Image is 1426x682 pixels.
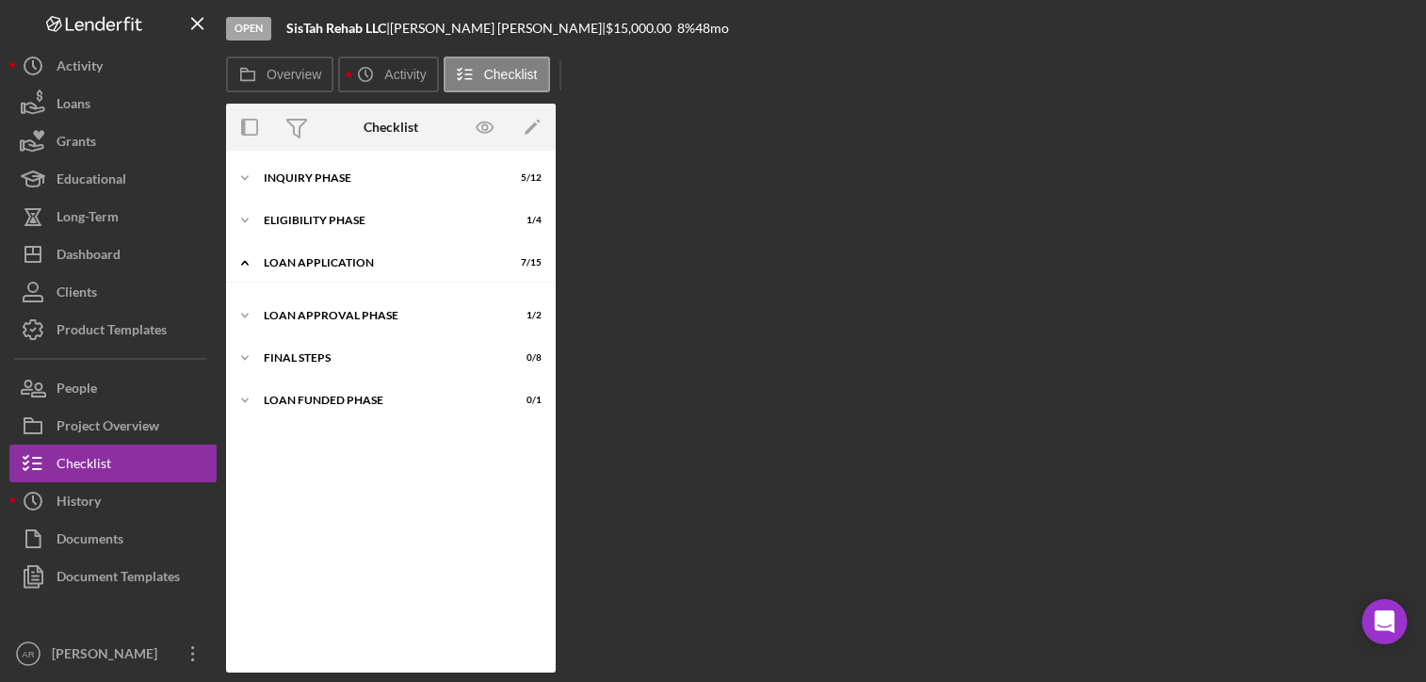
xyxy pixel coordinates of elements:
[9,635,217,673] button: AR[PERSON_NAME]
[286,20,386,36] b: SisTah Rehab LLC
[57,273,97,316] div: Clients
[484,67,538,82] label: Checklist
[9,445,217,482] button: Checklist
[286,21,390,36] div: |
[9,235,217,273] button: Dashboard
[9,369,217,407] button: People
[1362,599,1407,644] div: Open Intercom Messenger
[508,352,542,364] div: 0 / 8
[57,235,121,278] div: Dashboard
[57,520,123,562] div: Documents
[9,198,217,235] button: Long-Term
[264,395,494,406] div: Loan Funded Phase
[57,369,97,412] div: People
[9,273,217,311] button: Clients
[677,21,695,36] div: 8 %
[264,172,494,184] div: Inquiry Phase
[364,120,418,135] div: Checklist
[264,310,494,321] div: Loan Approval Phase
[9,311,217,349] button: Product Templates
[57,85,90,127] div: Loans
[9,47,217,85] button: Activity
[57,160,126,203] div: Educational
[264,257,494,268] div: Loan Application
[57,407,159,449] div: Project Overview
[267,67,321,82] label: Overview
[9,85,217,122] button: Loans
[57,445,111,487] div: Checklist
[57,198,119,240] div: Long-Term
[384,67,426,82] label: Activity
[264,352,494,364] div: FINAL STEPS
[47,635,170,677] div: [PERSON_NAME]
[444,57,550,92] button: Checklist
[695,21,729,36] div: 48 mo
[264,215,494,226] div: Eligibility Phase
[9,520,217,558] button: Documents
[57,47,103,89] div: Activity
[57,558,180,600] div: Document Templates
[22,649,34,659] text: AR
[9,558,217,595] button: Document Templates
[57,482,101,525] div: History
[9,160,217,198] button: Educational
[338,57,438,92] button: Activity
[508,215,542,226] div: 1 / 4
[226,17,271,41] div: Open
[508,257,542,268] div: 7 / 15
[9,122,217,160] button: Grants
[57,311,167,353] div: Product Templates
[226,57,333,92] button: Overview
[9,482,217,520] button: History
[57,122,96,165] div: Grants
[508,310,542,321] div: 1 / 2
[508,395,542,406] div: 0 / 1
[508,172,542,184] div: 5 / 12
[390,21,606,36] div: [PERSON_NAME] [PERSON_NAME] |
[606,21,677,36] div: $15,000.00
[9,407,217,445] button: Project Overview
